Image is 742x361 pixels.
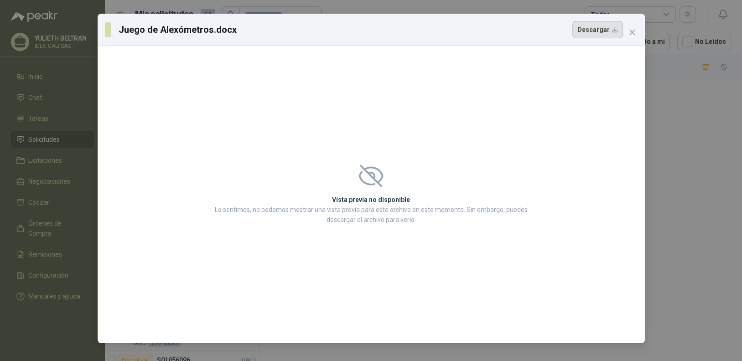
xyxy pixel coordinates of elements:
h2: Vista previa no disponible [212,195,530,205]
span: close [628,29,636,36]
h3: Juego de Alexómetros.docx [119,23,238,36]
button: Close [625,25,639,40]
p: Lo sentimos, no podemos mostrar una vista previa para este archivo en este momento. Sin embargo, ... [212,205,530,225]
button: Descargar [572,21,623,38]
